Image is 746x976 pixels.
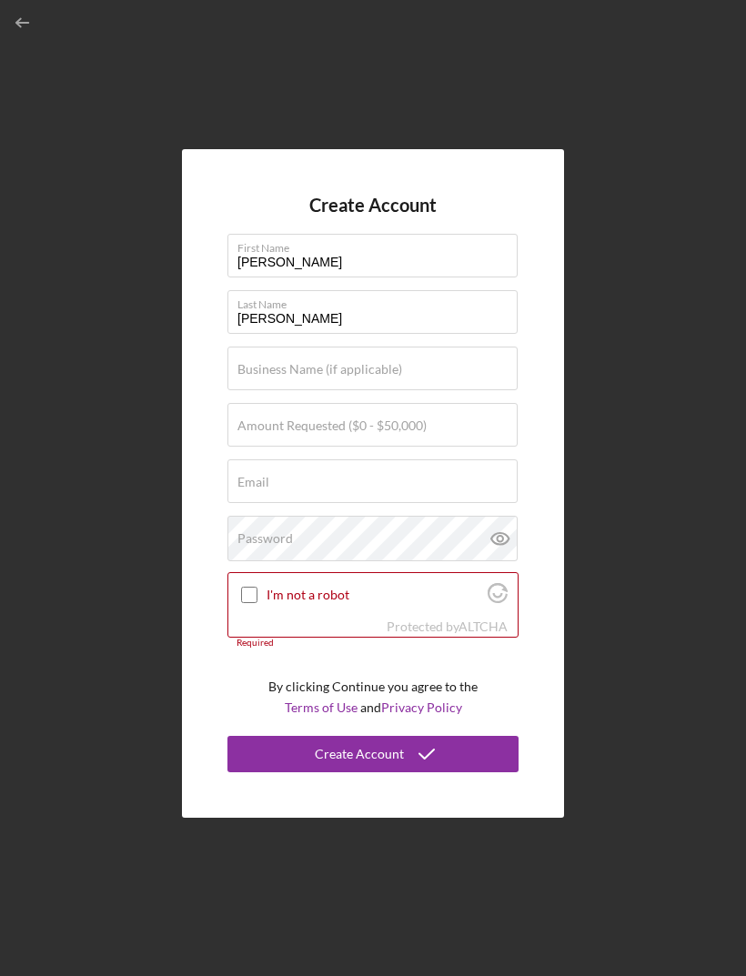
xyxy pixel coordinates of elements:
a: Visit Altcha.org [488,590,508,606]
a: Terms of Use [285,699,358,715]
label: Business Name (if applicable) [237,362,402,377]
a: Visit Altcha.org [459,619,508,634]
label: Amount Requested ($0 - $50,000) [237,418,427,433]
label: Password [237,531,293,546]
div: Protected by [387,619,508,634]
div: Create Account [315,736,404,772]
label: Email [237,475,269,489]
div: Required [227,638,519,649]
a: Privacy Policy [381,699,462,715]
label: First Name [237,235,518,255]
label: Last Name [237,291,518,311]
button: Create Account [227,736,519,772]
p: By clicking Continue you agree to the and [268,677,478,718]
h4: Create Account [309,195,437,216]
label: I'm not a robot [267,588,482,602]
